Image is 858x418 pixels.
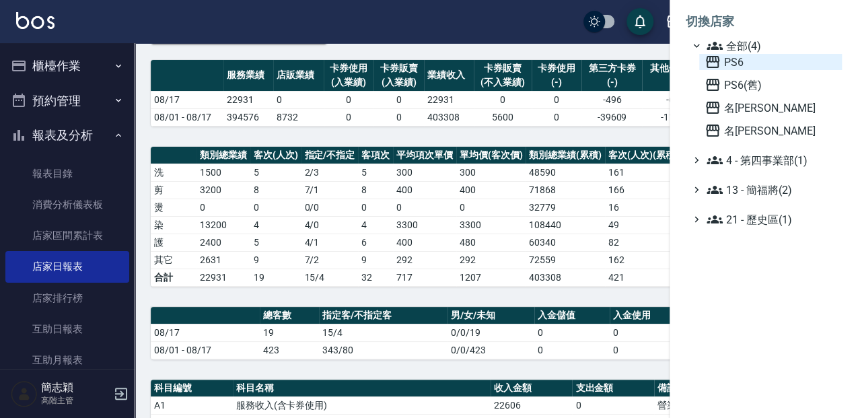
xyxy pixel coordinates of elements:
span: PS6(舊) [705,77,836,93]
span: 4 - 第四事業部(1) [707,152,836,168]
span: 名[PERSON_NAME] [705,123,836,139]
li: 切換店家 [686,5,842,38]
span: 21 - 歷史區(1) [707,211,836,228]
span: 全部(4) [707,38,836,54]
span: 13 - 簡福將(2) [707,182,836,198]
span: PS6 [705,54,836,70]
span: 名[PERSON_NAME] [705,100,836,116]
